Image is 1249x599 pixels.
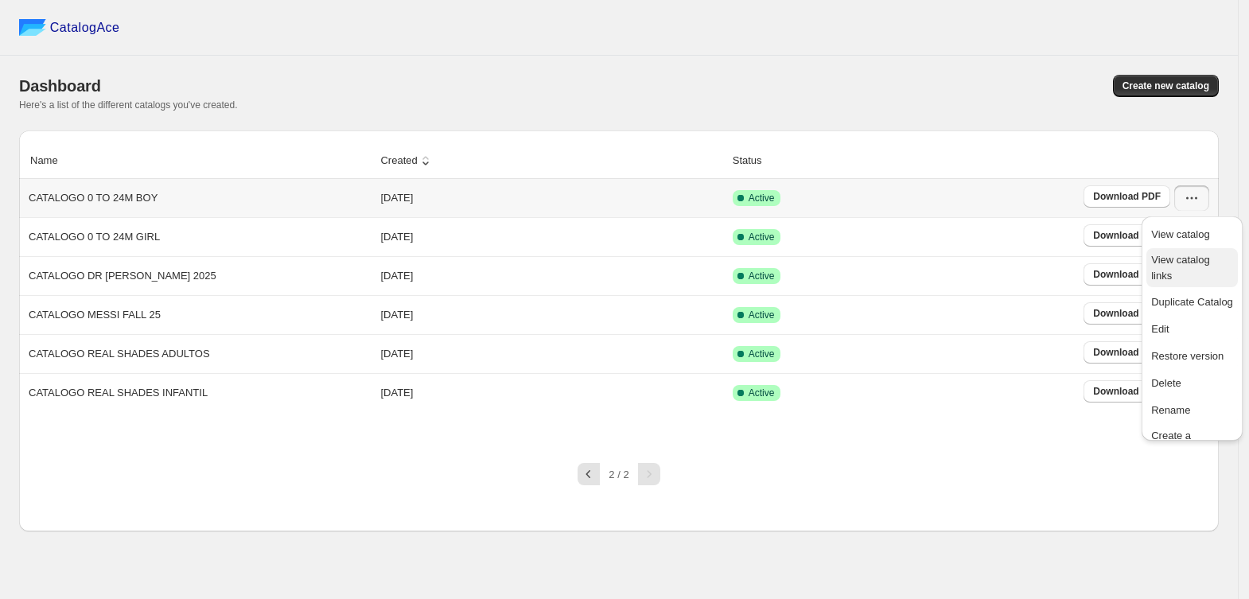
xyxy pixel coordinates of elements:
span: Active [749,270,775,282]
span: Create new catalog [1123,80,1209,92]
td: [DATE] [375,179,727,217]
td: [DATE] [375,295,727,334]
span: Dashboard [19,77,101,95]
span: Active [749,231,775,243]
span: 2 / 2 [609,469,628,480]
td: [DATE] [375,256,727,295]
span: Create a template [1151,430,1191,457]
button: Create new catalog [1113,75,1219,97]
span: Restore version [1151,350,1224,362]
span: Download PDF [1093,268,1161,281]
span: Download PDF [1093,190,1161,203]
a: Download PDF [1084,185,1170,208]
a: Download PDF [1084,302,1170,325]
span: Active [749,348,775,360]
span: Here's a list of the different catalogs you've created. [19,99,238,111]
span: Download PDF [1093,385,1161,398]
p: CATALOGO 0 TO 24M BOY [29,190,158,206]
span: Duplicate Catalog [1151,296,1233,308]
span: Download PDF [1093,346,1161,359]
p: CATALOGO REAL SHADES INFANTIL [29,385,208,401]
span: CatalogAce [50,20,120,36]
a: Download PDF [1084,341,1170,364]
span: View catalog links [1151,254,1209,282]
img: catalog ace [19,19,46,36]
button: Status [730,146,780,176]
p: CATALOGO DR [PERSON_NAME] 2025 [29,268,216,284]
span: Edit [1151,323,1169,335]
span: View catalog [1151,228,1209,240]
button: Created [378,146,435,176]
p: CATALOGO REAL SHADES ADULTOS [29,346,210,362]
span: Active [749,309,775,321]
span: Active [749,387,775,399]
a: Download PDF [1084,263,1170,286]
span: Download PDF [1093,229,1161,242]
p: CATALOGO 0 TO 24M GIRL [29,229,160,245]
span: Rename [1151,404,1190,416]
span: Download PDF [1093,307,1161,320]
td: [DATE] [375,373,727,412]
td: [DATE] [375,334,727,373]
button: Name [28,146,76,176]
a: Download PDF [1084,224,1170,247]
span: Delete [1151,377,1181,389]
td: [DATE] [375,217,727,256]
a: Download PDF [1084,380,1170,403]
p: CATALOGO MESSI FALL 25 [29,307,161,323]
span: Active [749,192,775,204]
